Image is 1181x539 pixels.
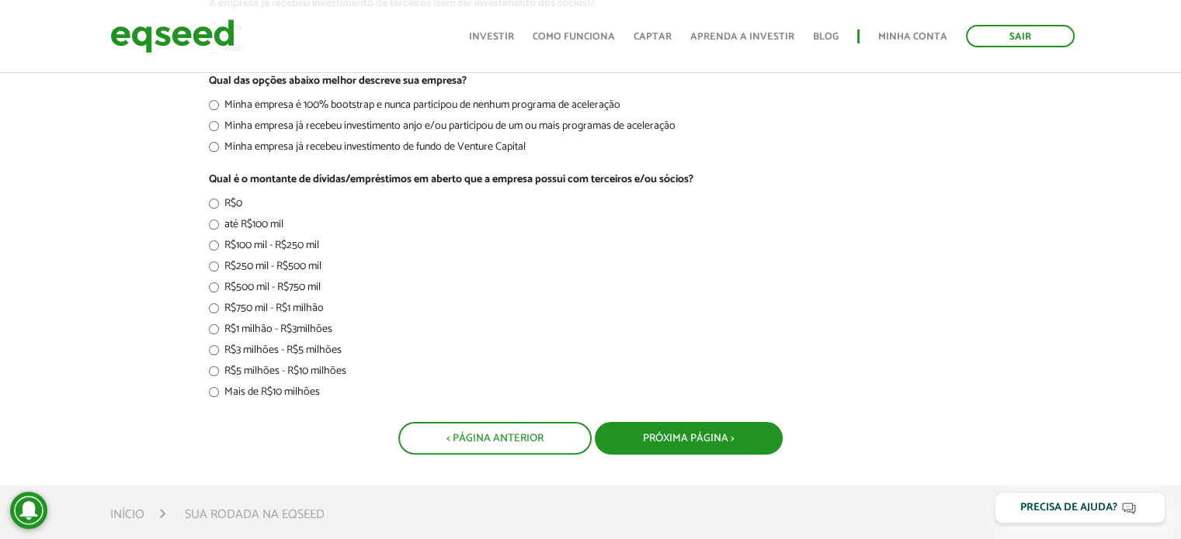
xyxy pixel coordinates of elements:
img: EqSeed [110,16,234,57]
label: R$3 milhões - R$5 milhões [209,345,342,361]
label: R$100 mil - R$250 mil [209,240,319,256]
label: Qual das opções abaixo melhor descreve sua empresa? [209,76,467,87]
input: Minha empresa é 100% bootstrap e nunca participou de nenhum programa de aceleração [209,100,219,110]
label: R$1 milhão - R$3milhões [209,324,332,340]
a: Sair [966,25,1075,47]
a: Como funciona [533,32,615,42]
a: Blog [813,32,839,42]
label: R$250 mil - R$500 mil [209,261,321,277]
label: Qual é o montante de dívidas/empréstimos em aberto que a empresa possui com terceiros e/ou sócios? [209,174,693,185]
input: R$3 milhões - R$5 milhões [209,345,219,355]
input: R$1 milhão - R$3milhões [209,324,219,334]
input: R$250 mil - R$500 mil [209,261,219,271]
label: Minha empresa já recebeu investimento anjo e/ou participou de um ou mais programas de aceleração [209,121,676,136]
input: Minha empresa já recebeu investimento de fundo de Venture Capital [209,142,219,152]
input: R$500 mil - R$750 mil [209,282,219,292]
input: R$0 [209,199,219,209]
button: Próxima Página > [595,422,783,454]
a: Minha conta [878,32,947,42]
input: até R$100 mil [209,219,219,230]
input: Mais de R$10 milhões [209,387,219,397]
label: Mais de R$10 milhões [209,387,320,403]
li: Sua rodada na EqSeed [185,504,325,525]
label: R$0 [209,199,242,214]
input: R$750 mil - R$1 milhão [209,303,219,313]
label: Minha empresa é 100% bootstrap e nunca participou de nenhum programa de aceleração [209,100,620,116]
a: Início [110,509,144,521]
button: < Página Anterior [398,422,592,454]
a: Aprenda a investir [690,32,794,42]
label: R$5 milhões - R$10 milhões [209,366,346,382]
label: até R$100 mil [209,219,283,235]
a: Investir [469,32,514,42]
input: R$100 mil - R$250 mil [209,240,219,250]
label: R$750 mil - R$1 milhão [209,303,324,319]
input: Minha empresa já recebeu investimento anjo e/ou participou de um ou mais programas de aceleração [209,121,219,131]
label: R$500 mil - R$750 mil [209,282,321,298]
label: Minha empresa já recebeu investimento de fundo de Venture Capital [209,142,526,157]
a: Captar [634,32,672,42]
input: R$5 milhões - R$10 milhões [209,366,219,376]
